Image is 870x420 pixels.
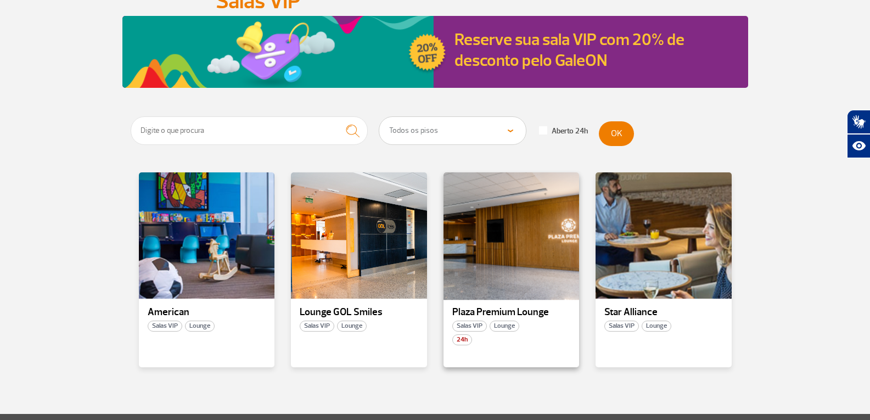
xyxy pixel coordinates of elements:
[847,134,870,158] button: Abrir recursos assistivos.
[604,307,723,318] p: Star Alliance
[454,29,684,71] a: Reserve sua sala VIP com 20% de desconto pelo GaleON
[148,321,182,332] span: Salas VIP
[642,321,671,332] span: Lounge
[604,321,639,332] span: Salas VIP
[300,321,334,332] span: Salas VIP
[452,307,571,318] p: Plaza Premium Lounge
[300,307,418,318] p: Lounge GOL Smiles
[490,321,519,332] span: Lounge
[847,110,870,134] button: Abrir tradutor de língua de sinais.
[337,321,367,332] span: Lounge
[847,110,870,158] div: Plugin de acessibilidade da Hand Talk.
[185,321,215,332] span: Lounge
[452,334,472,345] span: 24h
[148,307,266,318] p: American
[122,16,448,88] img: Reserve sua sala VIP com 20% de desconto pelo GaleON
[452,321,487,332] span: Salas VIP
[539,126,588,136] label: Aberto 24h
[131,116,368,145] input: Digite o que procura
[599,121,634,146] button: OK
